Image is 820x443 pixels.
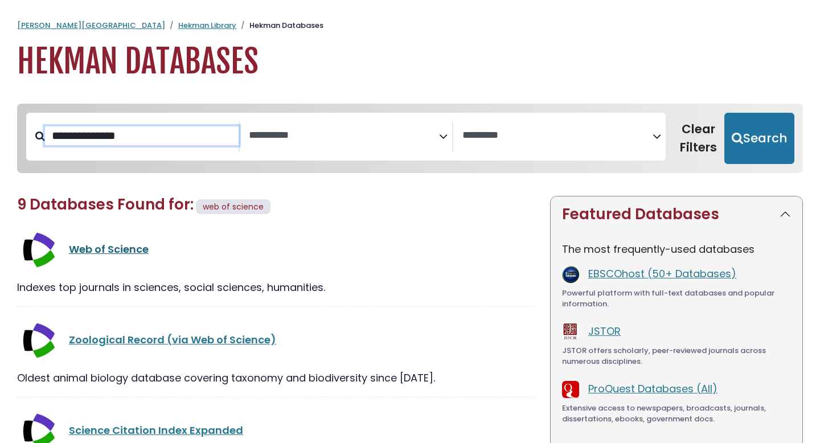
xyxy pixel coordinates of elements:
span: 9 Databases Found for: [17,194,194,215]
h1: Hekman Databases [17,43,803,81]
a: Zoological Record (via Web of Science) [69,333,276,347]
button: Submit for Search Results [724,113,794,164]
div: Powerful platform with full-text databases and popular information. [562,288,791,310]
a: [PERSON_NAME][GEOGRAPHIC_DATA] [17,20,165,31]
nav: Search filters [17,104,803,173]
input: Search database by title or keyword [45,126,239,145]
a: Hekman Library [178,20,236,31]
a: Science Citation Index Expanded [69,423,243,437]
div: Oldest animal biology database covering taxonomy and biodiversity since [DATE]. [17,370,536,385]
nav: breadcrumb [17,20,803,31]
div: Extensive access to newspapers, broadcasts, journals, dissertations, ebooks, government docs. [562,403,791,425]
textarea: Search [249,130,439,142]
a: Web of Science [69,242,149,256]
a: EBSCOhost (50+ Databases) [588,266,736,281]
a: ProQuest Databases (All) [588,382,717,396]
textarea: Search [462,130,653,142]
span: web of science [203,201,264,212]
a: JSTOR [588,324,621,338]
li: Hekman Databases [236,20,323,31]
div: Indexes top journals in sciences, social sciences, humanities. [17,280,536,295]
button: Clear Filters [673,113,724,164]
div: JSTOR offers scholarly, peer-reviewed journals across numerous disciplines. [562,345,791,367]
button: Featured Databases [551,196,802,232]
p: The most frequently-used databases [562,241,791,257]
